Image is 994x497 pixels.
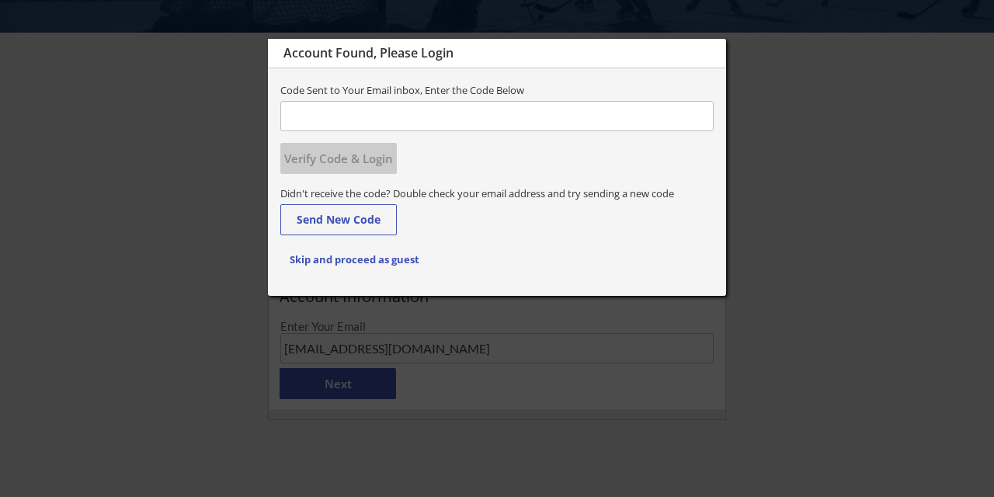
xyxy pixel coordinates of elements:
[280,143,397,174] button: Verify Code & Login
[283,46,653,61] div: Account Found, Please Login
[280,244,428,275] button: Skip and proceed as guest
[280,83,714,97] div: Code Sent to Your Email inbox, Enter the Code Below
[280,204,397,235] button: Send New Code
[280,186,714,200] div: Didn't receive the code? Double check your email address and try sending a new code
